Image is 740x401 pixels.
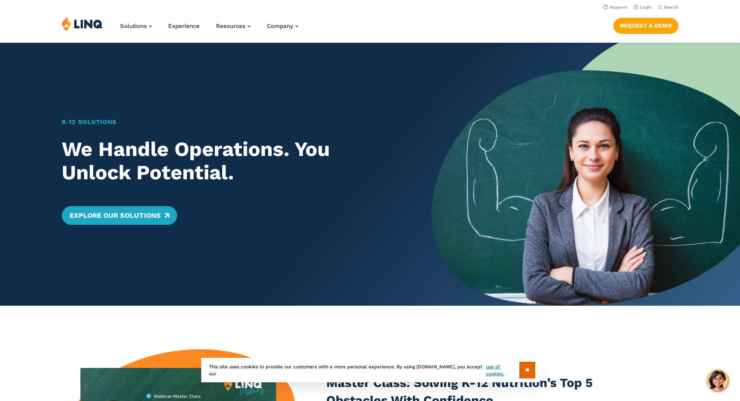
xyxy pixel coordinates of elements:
div: This site uses cookies to provide our customers with a more personal experience. By using [DOMAIN... [201,358,539,382]
span: Search [664,5,678,10]
nav: Primary Navigation [120,16,298,42]
a: Experience [168,23,200,30]
a: Solutions [120,23,152,30]
a: Company [267,23,298,30]
img: Home Banner [432,43,740,306]
button: Hello, have a question? Let’s chat. [707,369,728,391]
a: Resources [216,23,251,30]
a: Support [603,5,627,10]
span: Solutions [120,23,147,30]
img: LINQ | K‑12 Software [62,16,103,31]
a: Explore Our Solutions [62,206,177,225]
nav: Button Navigation [613,16,678,33]
a: Login [634,5,652,10]
a: use of cookies. [486,363,519,377]
button: Open Search Bar [658,4,678,10]
h1: K‑12 Solutions [62,117,402,127]
h2: We Handle Operations. You Unlock Potential. [62,138,402,184]
span: Company [267,23,293,30]
a: Request a Demo [613,18,678,33]
span: Resources [216,23,246,30]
